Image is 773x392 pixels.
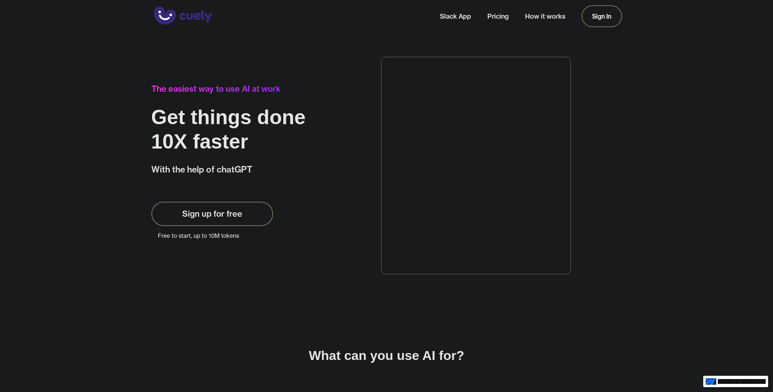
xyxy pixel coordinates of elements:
[151,84,306,94] div: The easiest way to use AI at work
[440,11,471,21] a: Slack App
[487,11,509,21] a: Pricing
[151,164,306,176] p: With the help of chatGPT
[182,209,242,219] div: Sign up for free
[525,11,565,21] a: How it works
[581,5,622,27] a: Sign In
[592,13,612,20] div: Sign In
[718,379,766,384] img: Made in Webflow
[151,202,273,226] a: Sign up for free
[158,230,273,241] p: Free to start, up to 10M tokens
[151,1,212,31] a: home
[196,350,577,361] p: What can you use AI for?
[151,105,306,154] h1: Get things done 10X faster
